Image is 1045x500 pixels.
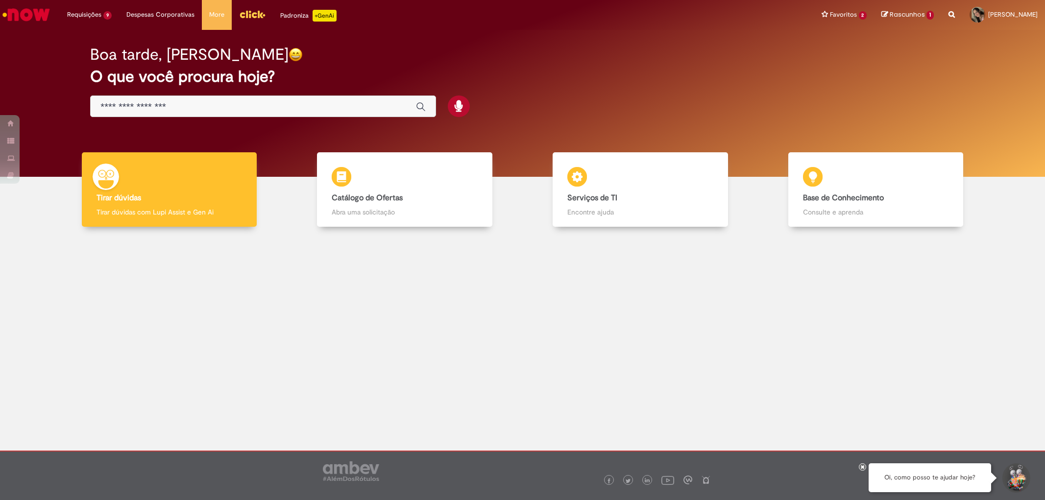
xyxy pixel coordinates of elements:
h2: O que você procura hoje? [90,68,954,85]
span: More [209,10,224,20]
a: Tirar dúvidas Tirar dúvidas com Lupi Assist e Gen Ai [51,152,287,227]
span: Despesas Corporativas [126,10,194,20]
b: Tirar dúvidas [97,193,141,203]
img: logo_footer_facebook.png [607,478,611,483]
b: Base de Conhecimento [803,193,884,203]
b: Catálogo de Ofertas [332,193,403,203]
a: Base de Conhecimento Consulte e aprenda [758,152,994,227]
img: logo_footer_youtube.png [661,474,674,486]
span: 2 [859,11,867,20]
span: 9 [103,11,112,20]
img: logo_footer_workplace.png [683,476,692,484]
img: ServiceNow [1,5,51,24]
a: Rascunhos [881,10,934,20]
h2: Boa tarde, [PERSON_NAME] [90,46,289,63]
img: logo_footer_twitter.png [626,478,631,483]
span: Requisições [67,10,101,20]
button: Iniciar Conversa de Suporte [1001,463,1030,493]
div: Padroniza [280,10,337,22]
img: logo_footer_naosei.png [702,476,710,484]
img: happy-face.png [289,48,303,62]
img: click_logo_yellow_360x200.png [239,7,266,22]
div: Oi, como posso te ajudar hoje? [869,463,991,492]
img: logo_footer_ambev_rotulo_gray.png [323,461,379,481]
img: logo_footer_linkedin.png [645,478,650,484]
p: Consulte e aprenda [803,207,948,217]
span: 1 [926,11,934,20]
span: [PERSON_NAME] [988,10,1038,19]
p: +GenAi [313,10,337,22]
p: Tirar dúvidas com Lupi Assist e Gen Ai [97,207,242,217]
span: Favoritos [830,10,857,20]
span: Rascunhos [890,10,925,19]
p: Encontre ajuda [567,207,713,217]
a: Catálogo de Ofertas Abra uma solicitação [287,152,523,227]
b: Serviços de TI [567,193,617,203]
p: Abra uma solicitação [332,207,477,217]
a: Serviços de TI Encontre ajuda [523,152,758,227]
